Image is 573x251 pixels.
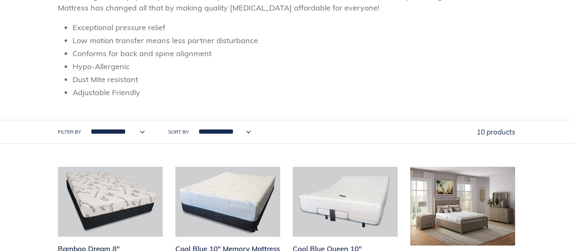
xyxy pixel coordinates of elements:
[73,74,515,85] li: Dust Mite resistant
[73,35,515,46] li: Low motion transfer means less partner disturbance
[73,87,515,98] li: Adjustable Friendly
[168,128,189,136] label: Sort by
[73,48,515,59] li: Conforms for back and spine alignment
[477,127,515,136] span: 10 products
[73,22,515,33] li: Exceptional pressure relief
[58,128,81,136] label: Filter by
[73,61,515,72] li: Hypo-Allergenic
